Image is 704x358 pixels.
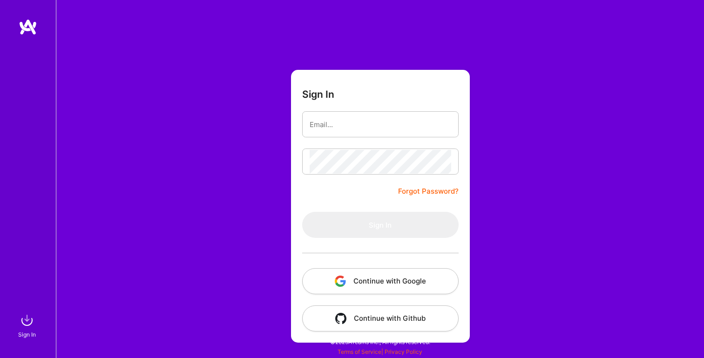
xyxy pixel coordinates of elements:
button: Sign In [302,212,459,238]
img: icon [335,313,346,324]
div: Sign In [18,330,36,339]
input: Email... [310,113,451,136]
div: © 2025 ATeams Inc., All rights reserved. [56,330,704,353]
a: Privacy Policy [385,348,422,355]
a: Terms of Service [338,348,381,355]
img: sign in [18,311,36,330]
h3: Sign In [302,88,334,100]
button: Continue with Github [302,305,459,331]
a: Forgot Password? [398,186,459,197]
img: logo [19,19,37,35]
button: Continue with Google [302,268,459,294]
a: sign inSign In [20,311,36,339]
span: | [338,348,422,355]
img: icon [335,276,346,287]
